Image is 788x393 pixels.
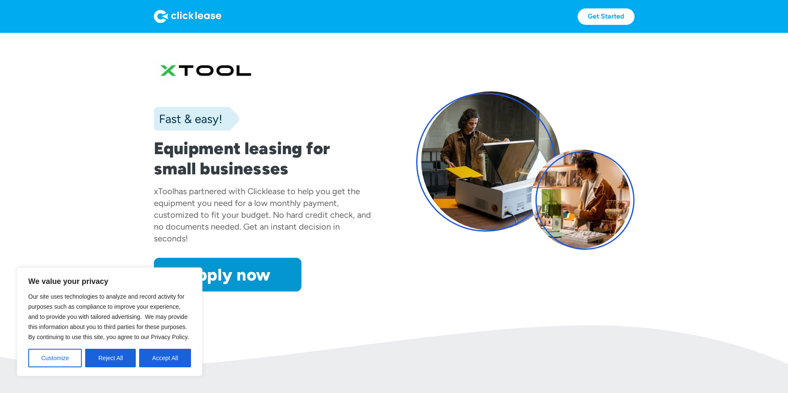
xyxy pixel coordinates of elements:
span: Our site uses technologies to analyze and record activity for purposes such as compliance to impr... [28,293,189,340]
button: Customize [28,349,82,367]
div: Fast & easy! [154,110,222,127]
div: has partnered with Clicklease to help you get the equipment you need for a low monthly payment, c... [154,186,371,243]
button: Accept All [139,349,191,367]
button: Reject All [85,349,136,367]
a: Apply now [154,258,301,291]
div: xTool [154,186,174,196]
p: We value your privacy [28,276,191,286]
h1: Equipment leasing for small businesses [154,138,372,179]
img: Logo [154,10,221,23]
a: Get Started [578,8,635,25]
div: We value your privacy [17,267,202,376]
